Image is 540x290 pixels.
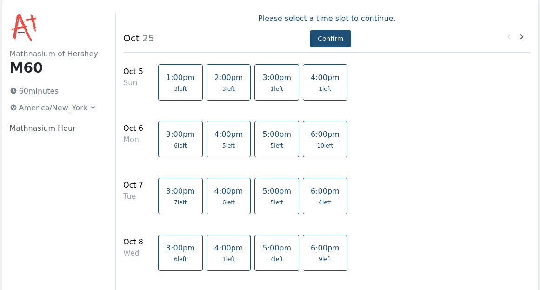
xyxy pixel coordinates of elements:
h1: M60 [10,60,101,76]
span: 5 left [222,142,235,149]
span: 1:00pm [166,73,195,82]
span: 6:00pm [311,187,340,196]
div: Tue [123,191,143,202]
span: 5:00pm [262,243,291,252]
span: 3:00pm [166,187,195,196]
span: 5 left [271,142,283,149]
div: Sun [123,77,143,88]
span: 3:00pm [262,73,291,82]
span: 4:00pm [311,73,340,82]
h2: Mathnasium of Hershey [10,48,101,60]
span: 4 left [271,256,283,263]
button: Confirm [310,30,351,47]
span: 3 left [222,85,235,93]
span: 6 left [174,142,187,149]
span: 6:00pm [311,130,340,139]
span: 6 left [222,199,235,206]
p: 60 minutes [6,84,101,99]
div: Oct 8 [123,236,143,248]
span: 2:00pm [214,73,243,82]
span: 10 left [317,142,333,149]
span: 6:00pm [311,243,340,252]
img: Mathnasium of Hershey [10,13,40,43]
span: 9 left [319,256,331,263]
span: 3:00pm [166,130,195,139]
button: America/New_York [6,101,101,115]
div: Mon [123,134,143,145]
span: 4:00pm [214,243,243,252]
strong: Oct [123,33,140,44]
div: Oct 6 [123,123,143,134]
div: Oct 5 [123,66,143,77]
p: Mathnasium Hour [10,123,101,134]
span: 3:00pm [166,243,195,252]
span: 4:00pm [214,187,243,196]
span: 3 left [174,85,187,93]
span: 5 left [271,199,283,206]
span: 1 left [222,256,235,263]
div: Oct 7 [123,180,143,191]
span: 1 left [319,85,331,93]
span: 25 [140,33,154,44]
div: Wed [123,248,143,259]
span: 4:00pm [214,130,243,139]
span: 5:00pm [262,187,291,196]
p: Please select a time slot to continue. [123,13,530,24]
span: 5:00pm [262,130,291,139]
span: 6 left [174,256,187,263]
span: 7 left [174,199,187,206]
span: 4 left [319,199,331,206]
span: 1 left [271,85,283,93]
